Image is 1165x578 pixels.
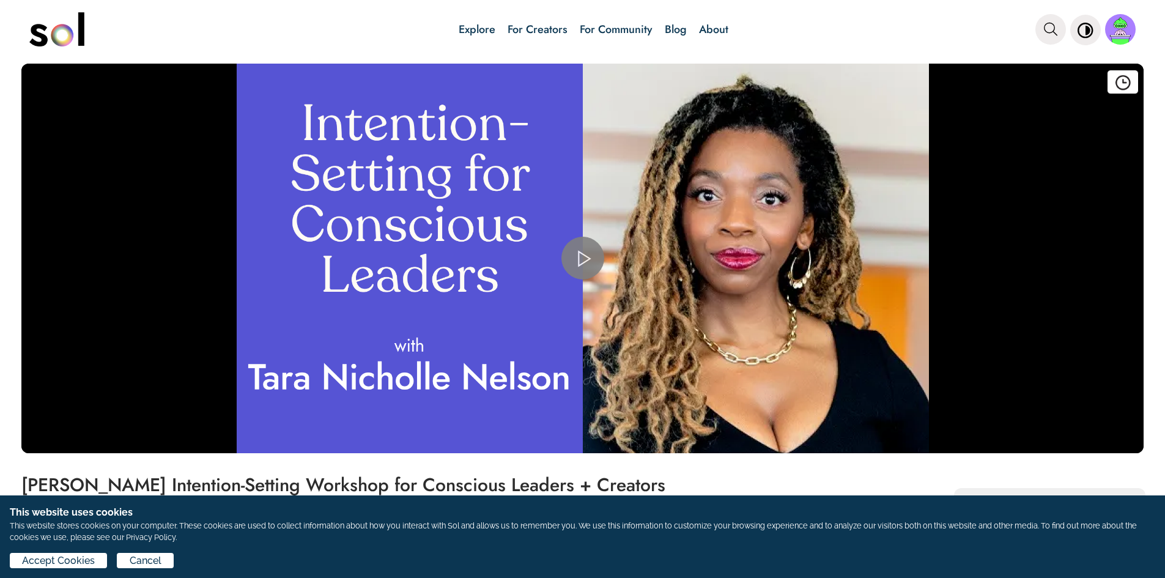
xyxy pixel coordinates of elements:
[699,21,728,37] a: About
[29,12,84,46] img: logo
[21,64,1144,453] div: Video Player
[665,21,687,37] a: Blog
[580,21,653,37] a: For Community
[130,554,161,568] span: Cancel
[10,505,1155,520] h1: This website uses cookies
[21,475,933,495] h1: [PERSON_NAME] Intention-Setting Workshop for Conscious Leaders + Creators
[29,8,1136,51] nav: main navigation
[10,553,107,568] button: Accept Cookies
[561,237,604,280] button: Play Video
[117,553,173,568] button: Cancel
[10,520,1155,543] p: This website stores cookies on your computer. These cookies are used to collect information about...
[508,21,568,37] a: For Creators
[22,554,95,568] span: Accept Cookies
[459,21,495,37] a: Explore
